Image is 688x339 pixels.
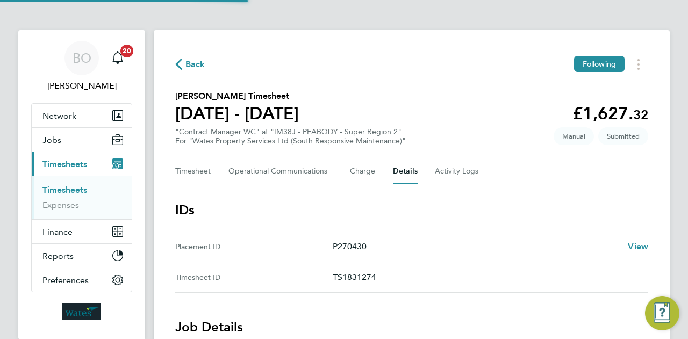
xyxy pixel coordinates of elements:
button: Finance [32,220,132,243]
button: Operational Communications [228,158,333,184]
h2: [PERSON_NAME] Timesheet [175,90,299,103]
a: 20 [107,41,128,75]
span: Preferences [42,275,89,285]
span: Reports [42,251,74,261]
span: Network [42,111,76,121]
button: Following [574,56,625,72]
a: View [628,240,648,253]
button: Network [32,104,132,127]
span: 32 [633,107,648,122]
span: Jobs [42,135,61,145]
span: Following [583,59,616,69]
button: Jobs [32,128,132,152]
button: Engage Resource Center [645,296,679,330]
span: This timesheet is Submitted. [598,127,648,145]
div: Timesheet ID [175,271,333,284]
app-decimal: £1,627. [572,103,648,124]
span: Back [185,58,205,71]
button: Charge [350,158,376,184]
div: Timesheets [32,176,132,219]
span: 20 [120,45,133,57]
button: Preferences [32,268,132,292]
h3: Job Details [175,319,648,336]
button: Timesheet [175,158,211,184]
h1: [DATE] - [DATE] [175,103,299,124]
p: P270430 [333,240,619,253]
button: Activity Logs [435,158,480,184]
div: For "Wates Property Services Ltd (South Responsive Maintenance)" [175,136,406,146]
span: Barrie O'Hare [31,80,132,92]
span: This timesheet was manually created. [554,127,594,145]
span: Timesheets [42,159,87,169]
span: BO [73,51,91,65]
a: Go to home page [31,303,132,320]
img: wates-logo-retina.png [62,303,101,320]
a: BO[PERSON_NAME] [31,41,132,92]
button: Reports [32,244,132,268]
button: Details [393,158,418,184]
div: Placement ID [175,240,333,253]
button: Timesheets Menu [629,56,648,73]
a: Expenses [42,200,79,210]
span: View [628,241,648,251]
p: TS1831274 [333,271,640,284]
h3: IDs [175,201,648,219]
div: "Contract Manager WC" at "IM38J - PEABODY - Super Region 2" [175,127,406,146]
button: Back [175,57,205,71]
button: Timesheets [32,152,132,176]
span: Finance [42,227,73,237]
a: Timesheets [42,185,87,195]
